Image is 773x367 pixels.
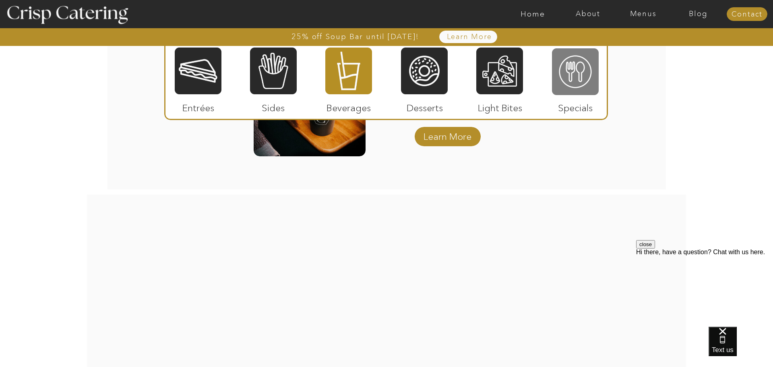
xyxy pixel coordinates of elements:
p: Entrées [172,94,225,118]
p: Sides [246,94,300,118]
p: Desserts [398,94,451,118]
a: About [560,10,616,18]
iframe: podium webchat widget bubble [709,327,773,367]
a: Menus [616,10,671,18]
a: Home [505,10,560,18]
a: Blog [671,10,726,18]
p: Light Bites [473,94,527,118]
p: Beverages [322,94,375,118]
p: Specials [548,94,602,118]
a: Learn More [428,33,511,41]
iframe: podium webchat widget prompt [636,240,773,337]
a: Learn More [421,123,474,146]
a: Contact [727,10,767,19]
a: 25% off Soup Bar until [DATE]! [262,33,448,41]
